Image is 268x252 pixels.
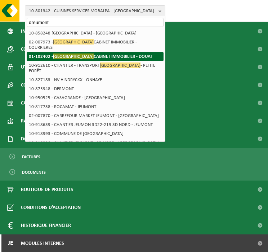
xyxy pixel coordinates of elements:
[27,29,164,38] li: 10-858248 [GEOGRAPHIC_DATA] - [GEOGRAPHIC_DATA]
[27,120,164,129] li: 10-918639 - CHANTIER JEUMON 3D22-219 3D NORD - JEUMONT
[27,138,164,147] li: 10-918996 - CHANTIER JEUMONT - 3D NORD - [GEOGRAPHIC_DATA]
[27,84,164,93] li: 10-875948 - DERMONT
[27,18,164,27] input: Zoeken naar gekoppelde vestigingen
[2,150,266,163] a: Factures
[27,93,164,102] li: 10-950525 - CASAGRANDE - [GEOGRAPHIC_DATA]
[27,61,164,75] li: 10-912610 - CHANTIER - TRANSPORT - PETITE FORÊT
[53,53,94,59] span: [GEOGRAPHIC_DATA]
[27,75,164,84] li: 10-827183 - NV HINDRYCKX - ONHAYE
[21,112,43,130] span: Rapports
[21,199,81,216] span: Conditions d’acceptation
[29,6,156,17] span: 10-801342 - CUISINES SERVICES MOBALPA - [GEOGRAPHIC_DATA]
[53,39,94,45] span: [GEOGRAPHIC_DATA]
[27,38,164,52] li: 02-007973 - CABINET IMMOBILIER - COURRIERES
[21,216,71,234] span: Historique financier
[21,94,47,112] span: Calendrier
[21,130,48,148] span: Documents
[22,150,40,164] span: Factures
[29,53,152,59] strong: 01-102402 - CABINET IMMOBILIER - DOUAI
[25,5,165,16] button: 10-801342 - CUISINES SERVICES MOBALPA - [GEOGRAPHIC_DATA]
[21,76,43,94] span: Contrats
[21,22,93,40] span: Informations sur l’entreprise
[21,181,73,199] span: Boutique de produits
[2,165,266,179] a: Documents
[21,40,43,58] span: Contacts
[27,102,164,111] li: 10-817738 - ROCAMAT - JEUMONT
[21,58,50,76] span: Utilisateurs
[27,129,164,138] li: 10-918993 - COMMUNE DE [GEOGRAPHIC_DATA]
[22,165,46,179] span: Documents
[27,111,164,120] li: 02-007870 - CARREFOUR MARKET JEUMONT - [GEOGRAPHIC_DATA]
[100,62,140,68] span: [GEOGRAPHIC_DATA]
